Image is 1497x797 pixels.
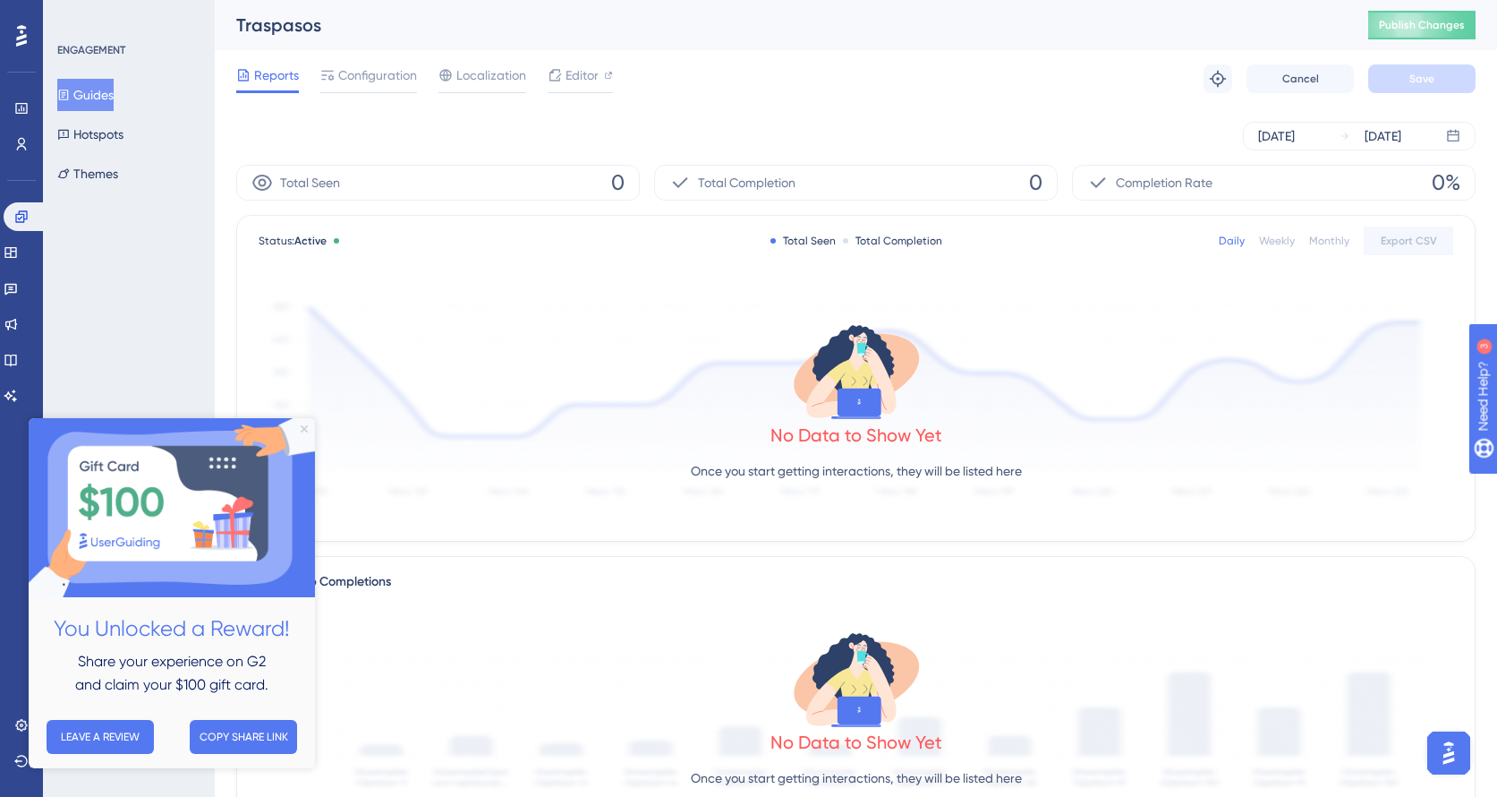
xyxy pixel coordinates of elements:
[1258,125,1295,147] div: [DATE]
[42,4,112,26] span: Need Help?
[272,7,279,14] div: Close Preview
[691,460,1022,482] p: Once you start getting interactions, they will be listed here
[1219,234,1245,248] div: Daily
[280,172,340,193] span: Total Seen
[1365,125,1401,147] div: [DATE]
[611,168,625,197] span: 0
[770,423,942,448] div: No Data to Show Yet
[57,158,118,190] button: Themes
[18,302,125,336] button: LEAVE A REVIEW
[161,302,268,336] button: COPY SHARE LINK
[236,13,1323,38] div: Traspasos
[770,234,836,248] div: Total Seen
[1116,172,1212,193] span: Completion Rate
[124,9,130,23] div: 3
[566,64,599,86] span: Editor
[1364,227,1453,255] button: Export CSV
[1409,72,1434,86] span: Save
[1422,726,1476,780] iframe: UserGuiding AI Assistant Launcher
[57,43,125,57] div: ENGAGEMENT
[259,571,391,593] div: Total Step Completions
[1368,64,1476,93] button: Save
[259,234,327,248] span: Status:
[1379,18,1465,32] span: Publish Changes
[338,64,417,86] span: Configuration
[57,118,123,150] button: Hotspots
[294,235,327,247] span: Active
[1029,168,1042,197] span: 0
[1432,168,1460,197] span: 0%
[1368,11,1476,39] button: Publish Changes
[1309,234,1349,248] div: Monthly
[1381,234,1437,248] span: Export CSV
[843,234,942,248] div: Total Completion
[47,258,240,275] span: and claim your $100 gift card.
[1259,234,1295,248] div: Weekly
[57,79,114,111] button: Guides
[1246,64,1354,93] button: Cancel
[49,235,237,252] span: Share your experience on G2
[1282,72,1319,86] span: Cancel
[770,730,942,755] div: No Data to Show Yet
[698,172,795,193] span: Total Completion
[691,767,1022,789] p: Once you start getting interactions, they will be listed here
[14,193,272,228] h2: You Unlocked a Reward!
[456,64,526,86] span: Localization
[254,64,299,86] span: Reports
